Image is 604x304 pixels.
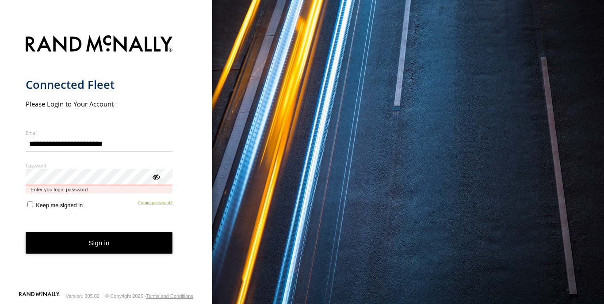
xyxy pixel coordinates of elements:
img: Rand McNally [26,34,173,56]
button: Sign in [26,232,173,254]
h1: Connected Fleet [26,77,173,92]
label: Email [26,129,173,136]
div: Version: 305.02 [66,293,99,299]
span: Keep me signed in [36,202,83,209]
label: Password [26,162,173,169]
input: Keep me signed in [27,201,33,207]
a: Terms and Conditions [146,293,193,299]
div: © Copyright 2025 - [105,293,193,299]
a: Forgot password? [138,200,173,209]
div: ViewPassword [151,172,160,181]
form: main [26,30,187,291]
span: Enter you login password [26,185,173,194]
a: Visit our Website [19,292,60,300]
h2: Please Login to Your Account [26,99,173,108]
